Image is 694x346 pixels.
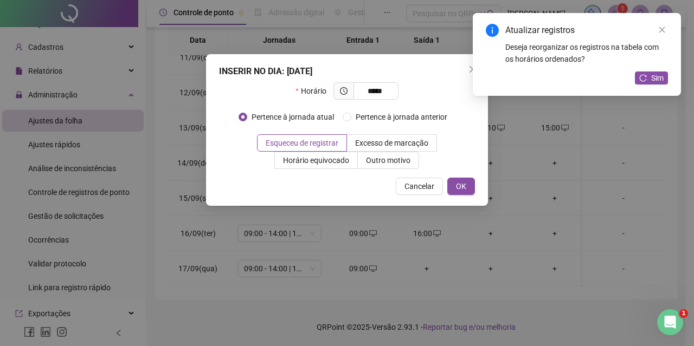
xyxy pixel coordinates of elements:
[658,26,666,34] span: close
[404,180,434,192] span: Cancelar
[464,61,481,78] button: Close
[486,24,499,37] span: info-circle
[505,41,668,65] div: Deseja reorganizar os registros na tabela com os horários ordenados?
[366,156,410,165] span: Outro motivo
[219,65,475,78] div: INSERIR NO DIA : [DATE]
[447,178,475,195] button: OK
[396,178,443,195] button: Cancelar
[247,111,338,123] span: Pertence à jornada atual
[340,87,348,95] span: clock-circle
[639,74,647,82] span: reload
[283,156,349,165] span: Horário equivocado
[468,65,477,74] span: close
[295,82,333,100] label: Horário
[679,309,688,318] span: 1
[266,139,338,147] span: Esqueceu de registrar
[351,111,452,123] span: Pertence à jornada anterior
[505,24,668,37] div: Atualizar registros
[456,180,466,192] span: OK
[656,24,668,36] a: Close
[651,72,664,84] span: Sim
[635,71,668,84] button: Sim
[355,139,428,147] span: Excesso de marcação
[657,309,683,335] iframe: Intercom live chat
